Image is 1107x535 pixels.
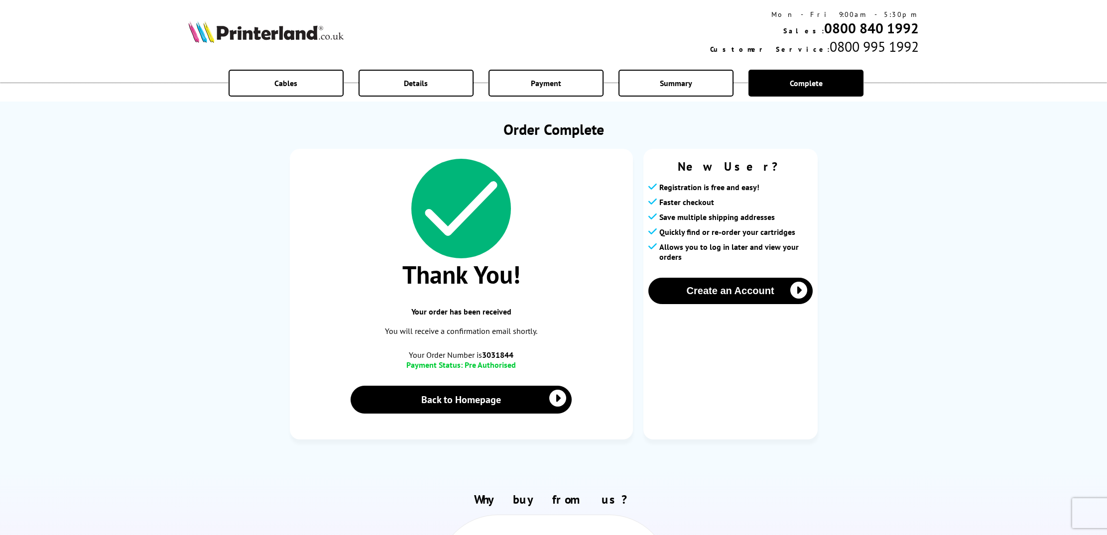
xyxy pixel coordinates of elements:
[351,386,572,414] a: Back to Homepage
[300,350,623,360] span: Your Order Number is
[300,307,623,317] span: Your order has been received
[660,78,692,88] span: Summary
[790,78,823,88] span: Complete
[406,360,463,370] span: Payment Status:
[659,197,714,207] span: Faster checkout
[648,278,813,304] button: Create an Account
[659,227,795,237] span: Quickly find or re-order your cartridges
[710,45,830,54] span: Customer Service:
[648,159,813,174] span: New User?
[188,492,919,507] h2: Why buy from us?
[274,78,297,88] span: Cables
[482,350,513,360] b: 3031844
[300,258,623,291] span: Thank You!
[531,78,561,88] span: Payment
[300,324,623,338] p: You will receive a confirmation email shortly.
[659,182,759,192] span: Registration is free and easy!
[404,78,428,88] span: Details
[824,19,919,37] a: 0800 840 1992
[783,26,824,35] span: Sales:
[188,21,344,43] img: Printerland Logo
[710,10,919,19] div: Mon - Fri 9:00am - 5:30pm
[659,212,775,222] span: Save multiple shipping addresses
[290,119,818,139] h1: Order Complete
[830,37,919,56] span: 0800 995 1992
[465,360,516,370] span: Pre Authorised
[659,242,813,262] span: Allows you to log in later and view your orders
